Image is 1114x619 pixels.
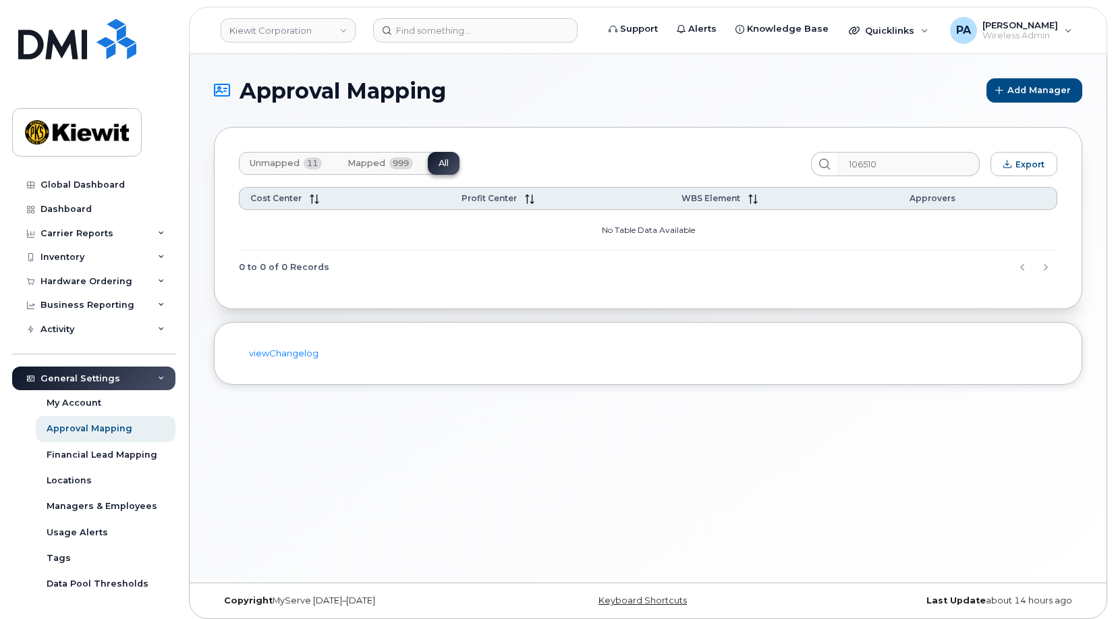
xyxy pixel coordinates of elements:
td: No Table Data Available [239,210,1057,250]
strong: Last Update [926,595,986,605]
span: WBS Element [681,193,740,203]
strong: Copyright [224,595,273,605]
button: Export [991,152,1057,176]
div: about 14 hours ago [793,595,1082,606]
span: Mapped [347,158,385,169]
span: Add Manager [1007,84,1071,97]
span: Unmapped [250,158,300,169]
a: viewChangelog [249,348,318,358]
div: MyServe [DATE]–[DATE] [214,595,503,606]
span: Approval Mapping [240,79,446,103]
input: Search... [837,152,980,176]
span: Approvers [910,193,955,203]
span: Export [1015,159,1045,169]
span: 11 [304,157,322,169]
span: Cost Center [250,193,302,203]
a: Keyboard Shortcuts [598,595,687,605]
span: 999 [389,157,413,169]
iframe: Messenger Launcher [1055,560,1104,609]
button: Add Manager [986,78,1082,103]
span: 0 to 0 of 0 Records [239,257,329,277]
span: Profit Center [462,193,517,203]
